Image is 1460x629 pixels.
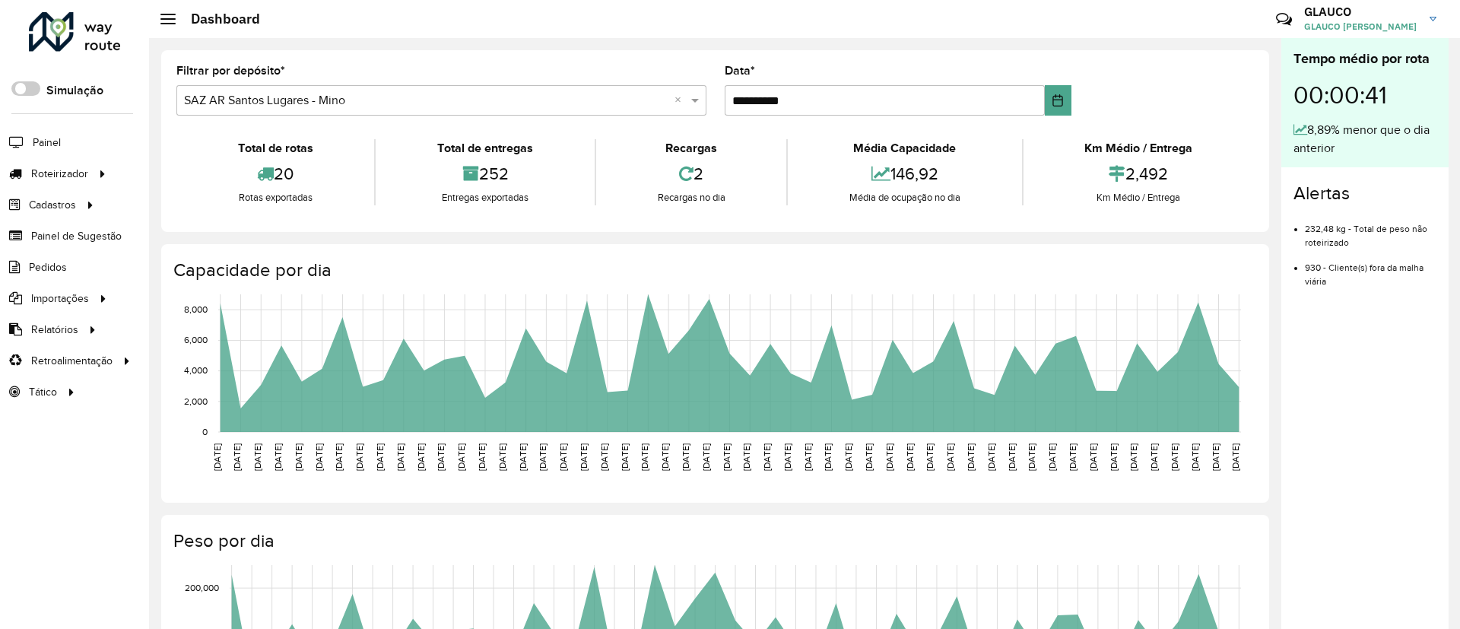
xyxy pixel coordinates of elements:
[945,443,955,471] text: [DATE]
[176,62,285,80] label: Filtrar por depósito
[252,443,262,471] text: [DATE]
[1293,121,1436,157] div: 8,89% menor que o dia anterior
[395,443,405,471] text: [DATE]
[1293,49,1436,69] div: Tempo médio por rota
[29,197,76,213] span: Cadastros
[334,443,344,471] text: [DATE]
[354,443,364,471] text: [DATE]
[674,91,687,110] span: Clear all
[681,443,690,471] text: [DATE]
[184,366,208,376] text: 4,000
[725,62,755,80] label: Data
[1170,443,1179,471] text: [DATE]
[660,443,670,471] text: [DATE]
[176,11,260,27] h2: Dashboard
[31,291,89,307] span: Importações
[1190,443,1200,471] text: [DATE]
[1304,5,1418,19] h3: GLAUCO
[180,139,370,157] div: Total de rotas
[1149,443,1159,471] text: [DATE]
[1304,20,1418,33] span: GLAUCO [PERSON_NAME]
[925,443,935,471] text: [DATE]
[600,157,782,190] div: 2
[579,443,589,471] text: [DATE]
[599,443,609,471] text: [DATE]
[1293,183,1436,205] h4: Alertas
[180,157,370,190] div: 20
[986,443,996,471] text: [DATE]
[314,443,324,471] text: [DATE]
[1305,211,1436,249] li: 232,48 kg - Total de peso não roteirizado
[722,443,732,471] text: [DATE]
[184,335,208,345] text: 6,000
[538,443,547,471] text: [DATE]
[31,322,78,338] span: Relatórios
[1027,443,1036,471] text: [DATE]
[701,443,711,471] text: [DATE]
[33,135,61,151] span: Painel
[46,81,103,100] label: Simulação
[782,443,792,471] text: [DATE]
[456,443,466,471] text: [DATE]
[232,443,242,471] text: [DATE]
[294,443,303,471] text: [DATE]
[864,443,874,471] text: [DATE]
[1268,3,1300,36] a: Contato Rápido
[803,443,813,471] text: [DATE]
[1068,443,1078,471] text: [DATE]
[379,190,590,205] div: Entregas exportadas
[1027,157,1250,190] div: 2,492
[792,190,1017,205] div: Média de ocupação no dia
[29,259,67,275] span: Pedidos
[185,583,219,592] text: 200,000
[29,384,57,400] span: Tático
[497,443,507,471] text: [DATE]
[1047,443,1057,471] text: [DATE]
[173,259,1254,281] h4: Capacidade por dia
[477,443,487,471] text: [DATE]
[1293,69,1436,121] div: 00:00:41
[558,443,568,471] text: [DATE]
[1305,249,1436,288] li: 930 - Cliente(s) fora da malha viária
[31,228,122,244] span: Painel de Sugestão
[180,190,370,205] div: Rotas exportadas
[1007,443,1017,471] text: [DATE]
[1211,443,1220,471] text: [DATE]
[379,157,590,190] div: 252
[1027,139,1250,157] div: Km Médio / Entrega
[843,443,853,471] text: [DATE]
[1128,443,1138,471] text: [DATE]
[379,139,590,157] div: Total de entregas
[640,443,649,471] text: [DATE]
[966,443,976,471] text: [DATE]
[1027,190,1250,205] div: Km Médio / Entrega
[741,443,751,471] text: [DATE]
[884,443,894,471] text: [DATE]
[1088,443,1098,471] text: [DATE]
[762,443,772,471] text: [DATE]
[600,190,782,205] div: Recargas no dia
[518,443,528,471] text: [DATE]
[1230,443,1240,471] text: [DATE]
[1109,443,1119,471] text: [DATE]
[600,139,782,157] div: Recargas
[31,353,113,369] span: Retroalimentação
[905,443,915,471] text: [DATE]
[202,427,208,437] text: 0
[31,166,88,182] span: Roteirizador
[375,443,385,471] text: [DATE]
[273,443,283,471] text: [DATE]
[823,443,833,471] text: [DATE]
[184,396,208,406] text: 2,000
[792,157,1017,190] div: 146,92
[173,530,1254,552] h4: Peso por dia
[184,304,208,314] text: 8,000
[620,443,630,471] text: [DATE]
[1045,85,1071,116] button: Choose Date
[212,443,222,471] text: [DATE]
[792,139,1017,157] div: Média Capacidade
[436,443,446,471] text: [DATE]
[416,443,426,471] text: [DATE]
